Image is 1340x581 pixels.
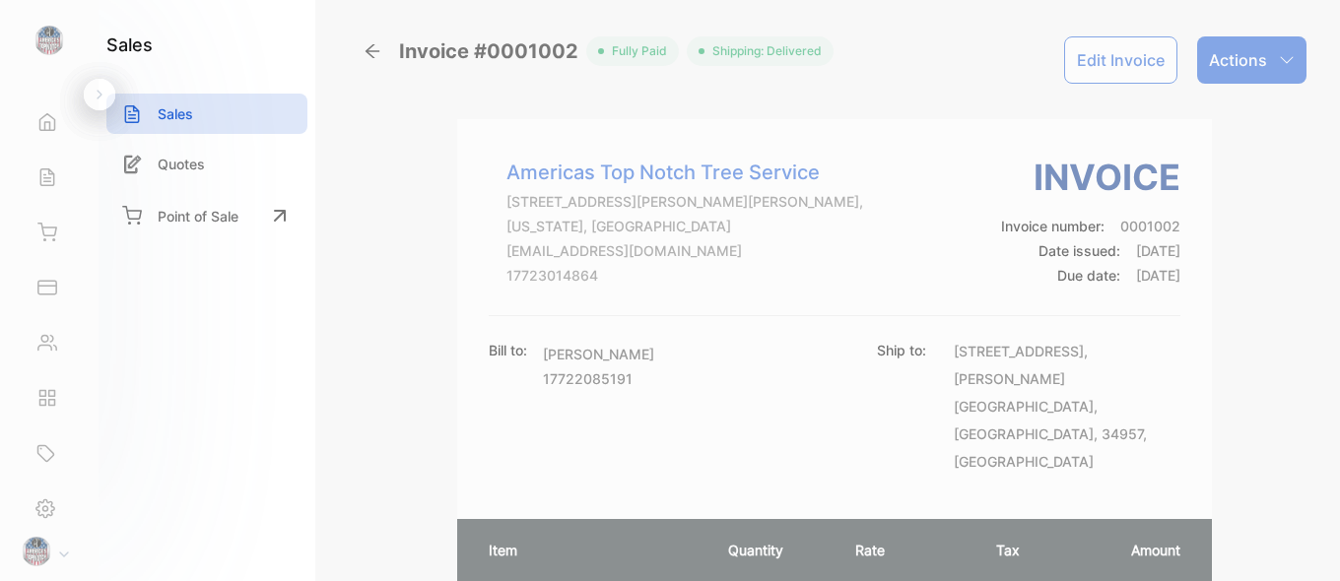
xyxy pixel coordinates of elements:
a: Point of Sale [106,194,307,237]
span: [STREET_ADDRESS] [954,343,1084,359]
p: 17722085191 [543,368,654,389]
p: Item [489,540,689,560]
span: , [PERSON_NAME][GEOGRAPHIC_DATA] [954,343,1094,415]
img: profile [22,537,51,566]
span: Shipping: Delivered [704,42,822,60]
p: [PERSON_NAME] [543,344,654,364]
button: Actions [1197,36,1306,84]
p: [EMAIL_ADDRESS][DOMAIN_NAME] [506,240,863,261]
p: Bill to: [489,340,527,360]
p: Amount [1080,540,1180,560]
a: Sales [106,94,307,134]
span: [DATE] [1136,267,1180,284]
p: Actions [1209,48,1267,72]
p: Quantity [728,540,815,560]
p: 17723014864 [506,265,863,286]
p: Tax [996,540,1041,560]
img: logo [34,26,64,55]
h3: Invoice [1001,151,1180,204]
h1: sales [106,32,153,58]
span: Due date: [1057,267,1120,284]
iframe: LiveChat chat widget [1257,498,1340,581]
p: Sales [158,103,193,124]
span: 0001002 [1120,218,1180,234]
span: [DATE] [1136,242,1180,259]
a: Quotes [106,144,307,184]
p: [US_STATE], [GEOGRAPHIC_DATA] [506,216,863,236]
span: Date issued: [1038,242,1120,259]
p: Quotes [158,154,205,174]
p: Rate [855,540,957,560]
p: Ship to: [877,340,926,360]
span: Invoice number: [1001,218,1105,234]
p: Point of Sale [158,206,238,226]
p: [STREET_ADDRESS][PERSON_NAME][PERSON_NAME], [506,191,863,212]
p: Americas Top Notch Tree Service [506,158,863,187]
span: Invoice #0001002 [399,36,586,66]
span: fully paid [604,42,667,60]
button: Edit Invoice [1064,36,1177,84]
span: , 34957 [1094,425,1143,442]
